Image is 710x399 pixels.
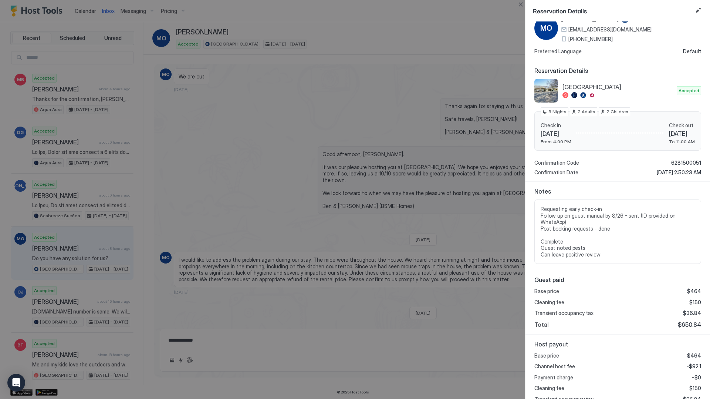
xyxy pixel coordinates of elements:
[533,6,692,15] span: Reservation Details
[669,139,695,144] span: To 11:00 AM
[534,48,582,55] span: Preferred Language
[692,374,701,381] span: -$0
[689,385,701,392] span: $150
[671,160,701,166] span: 6281500051
[534,310,594,316] span: Transient occupancy tax
[562,83,674,91] span: [GEOGRAPHIC_DATA]
[689,299,701,306] span: $150
[683,48,701,55] span: Default
[683,310,701,316] span: $36.84
[534,341,701,348] span: Host payout
[534,276,701,284] span: Guest paid
[669,122,695,129] span: Check out
[687,352,701,359] span: $464
[687,288,701,295] span: $464
[679,87,699,94] span: Accepted
[7,374,25,392] div: Open Intercom Messenger
[534,169,578,176] span: Confirmation Date
[678,321,701,328] span: $650.84
[534,374,573,381] span: Payment charge
[534,67,701,74] span: Reservation Details
[568,26,652,33] span: [EMAIL_ADDRESS][DOMAIN_NAME]
[534,321,549,328] span: Total
[548,108,567,115] span: 3 Nights
[534,188,701,195] span: Notes
[686,363,701,370] span: -$92.1
[606,108,628,115] span: 2 Children
[541,130,571,137] span: [DATE]
[541,122,571,129] span: Check in
[578,108,595,115] span: 2 Adults
[534,160,579,166] span: Confirmation Code
[669,130,695,137] span: [DATE]
[534,352,559,359] span: Base price
[694,6,703,15] button: Edit reservation
[657,169,701,176] span: [DATE] 2:50:23 AM
[534,299,564,306] span: Cleaning fee
[541,206,695,258] span: Requesting early check-in Follow up on guest manual by 8/26 - sent (ID provided on WhatsApp) Post...
[540,23,552,34] span: MO
[534,79,558,103] div: listing image
[541,139,571,144] span: From 4:00 PM
[534,385,564,392] span: Cleaning fee
[534,288,559,295] span: Base price
[534,363,575,370] span: Channel host fee
[568,36,613,43] span: [PHONE_NUMBER]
